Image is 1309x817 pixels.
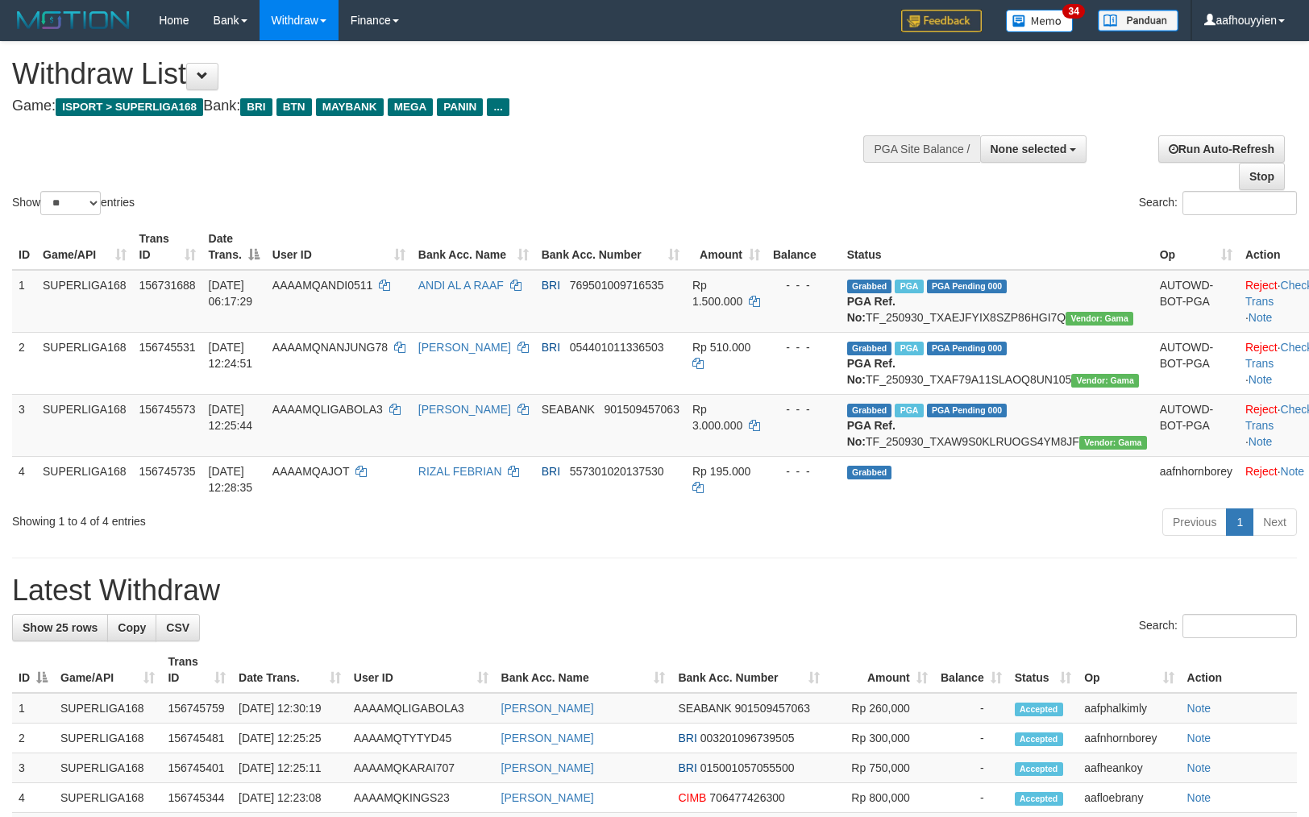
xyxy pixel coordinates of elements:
[1245,341,1278,354] a: Reject
[1187,732,1211,744] a: Note
[826,647,934,693] th: Amount: activate to sort column ascending
[767,224,841,270] th: Balance
[1249,311,1273,324] a: Note
[692,341,750,354] span: Rp 510.000
[1153,456,1239,502] td: aafnhornborey
[12,8,135,32] img: MOTION_logo.png
[1078,647,1180,693] th: Op: activate to sort column ascending
[847,342,892,355] span: Grabbed
[826,693,934,724] td: Rp 260,000
[773,339,834,355] div: - - -
[12,191,135,215] label: Show entries
[1162,508,1227,536] a: Previous
[841,224,1153,270] th: Status
[12,753,54,783] td: 3
[678,702,731,715] span: SEABANK
[209,279,253,308] span: [DATE] 06:17:29
[1079,436,1147,450] span: Vendor URL: https://trx31.1velocity.biz
[276,98,312,116] span: BTN
[1245,465,1278,478] a: Reject
[671,647,826,693] th: Bank Acc. Number: activate to sort column ascending
[161,647,232,693] th: Trans ID: activate to sort column ascending
[418,465,502,478] a: RIZAL FEBRIAN
[1078,753,1180,783] td: aafheankoy
[700,732,795,744] span: Copy 003201096739505 to clipboard
[347,647,495,693] th: User ID: activate to sort column ascending
[12,783,54,813] td: 4
[709,791,784,804] span: Copy 706477426300 to clipboard
[316,98,384,116] span: MAYBANK
[1158,135,1285,163] a: Run Auto-Refresh
[734,702,809,715] span: Copy 901509457063 to clipboard
[12,647,54,693] th: ID: activate to sort column descending
[36,332,133,394] td: SUPERLIGA168
[1239,163,1285,190] a: Stop
[1078,693,1180,724] td: aafphalkimly
[118,621,146,634] span: Copy
[1245,403,1278,416] a: Reject
[12,724,54,753] td: 2
[1078,724,1180,753] td: aafnhornborey
[12,693,54,724] td: 1
[686,224,767,270] th: Amount: activate to sort column ascending
[934,753,1008,783] td: -
[1182,614,1297,638] input: Search:
[139,403,196,416] span: 156745573
[139,279,196,292] span: 156731688
[692,403,742,432] span: Rp 3.000.000
[1153,224,1239,270] th: Op: activate to sort column ascending
[847,419,896,448] b: PGA Ref. No:
[161,753,232,783] td: 156745401
[161,724,232,753] td: 156745481
[847,357,896,386] b: PGA Ref. No:
[1139,191,1297,215] label: Search:
[1098,10,1178,31] img: panduan.png
[54,724,161,753] td: SUPERLIGA168
[1226,508,1253,536] a: 1
[54,753,161,783] td: SUPERLIGA168
[12,614,108,641] a: Show 25 rows
[12,332,36,394] td: 2
[1153,270,1239,333] td: AUTOWD-BOT-PGA
[1078,783,1180,813] td: aafloebrany
[542,465,560,478] span: BRI
[1253,508,1297,536] a: Next
[847,466,892,479] span: Grabbed
[678,761,696,774] span: BRI
[240,98,272,116] span: BRI
[347,693,495,724] td: AAAAMQLIGABOLA3
[542,403,595,416] span: SEABANK
[388,98,434,116] span: MEGA
[232,724,347,753] td: [DATE] 12:25:25
[1008,647,1078,693] th: Status: activate to sort column ascending
[232,753,347,783] td: [DATE] 12:25:11
[36,270,133,333] td: SUPERLIGA168
[934,693,1008,724] td: -
[272,403,383,416] span: AAAAMQLIGABOLA3
[826,724,934,753] td: Rp 300,000
[36,456,133,502] td: SUPERLIGA168
[1245,279,1278,292] a: Reject
[272,341,388,354] span: AAAAMQNANJUNG78
[901,10,982,32] img: Feedback.jpg
[1281,465,1305,478] a: Note
[54,783,161,813] td: SUPERLIGA168
[139,341,196,354] span: 156745531
[542,341,560,354] span: BRI
[133,224,202,270] th: Trans ID: activate to sort column ascending
[1153,332,1239,394] td: AUTOWD-BOT-PGA
[1249,435,1273,448] a: Note
[570,279,664,292] span: Copy 769501009716535 to clipboard
[927,342,1008,355] span: PGA Pending
[1015,703,1063,716] span: Accepted
[570,341,664,354] span: Copy 054401011336503 to clipboard
[12,394,36,456] td: 3
[1181,647,1297,693] th: Action
[156,614,200,641] a: CSV
[1015,732,1063,746] span: Accepted
[487,98,509,116] span: ...
[1139,614,1297,638] label: Search:
[161,693,232,724] td: 156745759
[934,783,1008,813] td: -
[678,732,696,744] span: BRI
